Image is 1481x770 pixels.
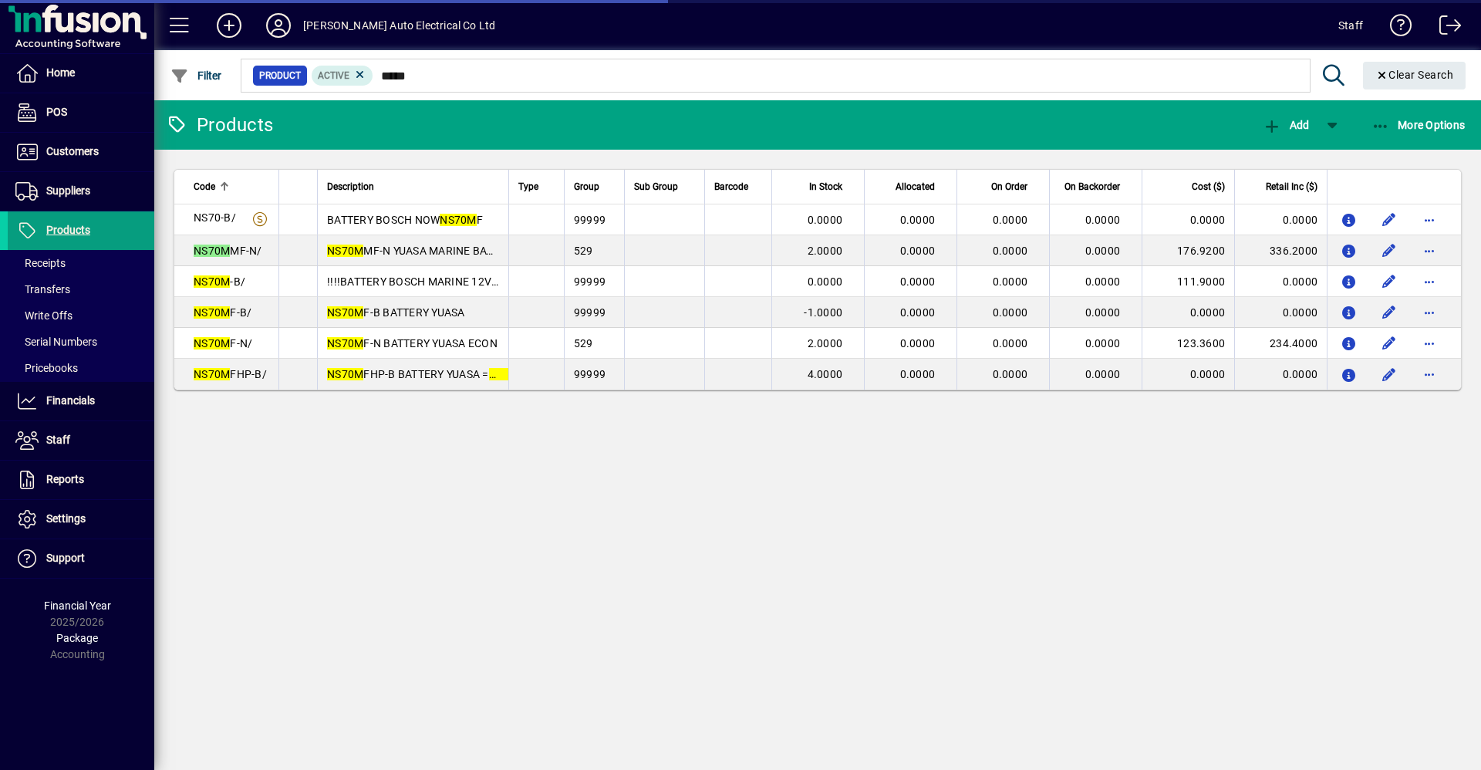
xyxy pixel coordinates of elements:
span: 0.0000 [993,245,1028,257]
span: 4.0000 [808,368,843,380]
span: Allocated [896,178,935,195]
span: 0.0000 [1085,245,1121,257]
td: 0.0000 [1234,204,1327,235]
a: Home [8,54,154,93]
span: Package [56,632,98,644]
span: 0.0000 [808,275,843,288]
button: Filter [167,62,226,89]
span: MF-N YUASA MARINE BATTERY [327,245,519,257]
em: NS70M [194,306,230,319]
span: 0.0000 [993,275,1028,288]
span: 2.0000 [808,245,843,257]
span: BATTERY BOSCH NOW F [327,214,483,226]
a: Customers [8,133,154,171]
span: In Stock [809,178,842,195]
span: 0.0000 [808,214,843,226]
div: In Stock [781,178,856,195]
div: Staff [1338,13,1363,38]
em: NS70M [327,337,363,350]
span: NS70-B/ [194,211,236,224]
em: NS70M [194,337,230,350]
td: 0.0000 [1142,204,1234,235]
span: Staff [46,434,70,446]
button: Profile [254,12,303,39]
span: Reports [46,473,84,485]
span: Cost ($) [1192,178,1225,195]
span: 0.0000 [993,368,1028,380]
span: 0.0000 [1085,368,1121,380]
span: 0.0000 [900,306,936,319]
span: MF-N/ [194,245,262,257]
button: More options [1417,208,1442,232]
a: Knowledge Base [1378,3,1412,53]
div: [PERSON_NAME] Auto Electrical Co Ltd [303,13,495,38]
button: More options [1417,331,1442,356]
span: FHP-B BATTERY YUASA = F [327,368,531,380]
button: Clear [1363,62,1466,89]
em: NS70M [327,368,363,380]
button: More options [1417,362,1442,387]
button: Add [1259,111,1313,139]
span: 99999 [574,214,606,226]
td: 176.9200 [1142,235,1234,266]
div: Code [194,178,269,195]
a: POS [8,93,154,132]
em: NS70M [194,368,230,380]
span: Products [46,224,90,236]
span: 99999 [574,368,606,380]
span: Pricebooks [15,362,78,374]
a: Transfers [8,276,154,302]
div: Sub Group [634,178,695,195]
td: 0.0000 [1234,297,1327,328]
span: FHP-B/ [194,368,267,380]
span: 99999 [574,306,606,319]
button: More options [1417,238,1442,263]
span: Financial Year [44,599,111,612]
span: 0.0000 [1085,275,1121,288]
div: On Order [967,178,1041,195]
span: 99999 [574,275,606,288]
a: Suppliers [8,172,154,211]
span: 529 [574,337,593,350]
span: Filter [170,69,222,82]
span: Add [1263,119,1309,131]
span: Financials [46,394,95,407]
span: Description [327,178,374,195]
em: NS70M [327,245,363,257]
span: Barcode [714,178,748,195]
span: 2.0000 [808,337,843,350]
em: NS70M [327,306,363,319]
button: More options [1417,300,1442,325]
td: 0.0000 [1234,266,1327,297]
span: Clear Search [1375,69,1454,81]
span: F-B/ [194,306,251,319]
span: Sub Group [634,178,678,195]
span: F-N BATTERY YUASA ECON [327,337,498,350]
a: Pricebooks [8,355,154,381]
button: More Options [1368,111,1469,139]
span: Active [318,70,349,81]
div: On Backorder [1059,178,1134,195]
span: 529 [574,245,593,257]
span: Product [259,68,301,83]
span: Customers [46,145,99,157]
span: Receipts [15,257,66,269]
button: Edit [1377,331,1402,356]
button: Edit [1377,208,1402,232]
span: 0.0000 [1085,337,1121,350]
span: Serial Numbers [15,336,97,348]
span: Write Offs [15,309,73,322]
span: -B/ [194,275,245,288]
a: Serial Numbers [8,329,154,355]
span: Code [194,178,215,195]
button: Edit [1377,362,1402,387]
td: 234.4000 [1234,328,1327,359]
span: Retail Inc ($) [1266,178,1317,195]
div: Barcode [714,178,762,195]
td: 336.2000 [1234,235,1327,266]
span: F-N/ [194,337,252,350]
span: 0.0000 [1085,214,1121,226]
button: Add [204,12,254,39]
a: Financials [8,382,154,420]
a: Receipts [8,250,154,276]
